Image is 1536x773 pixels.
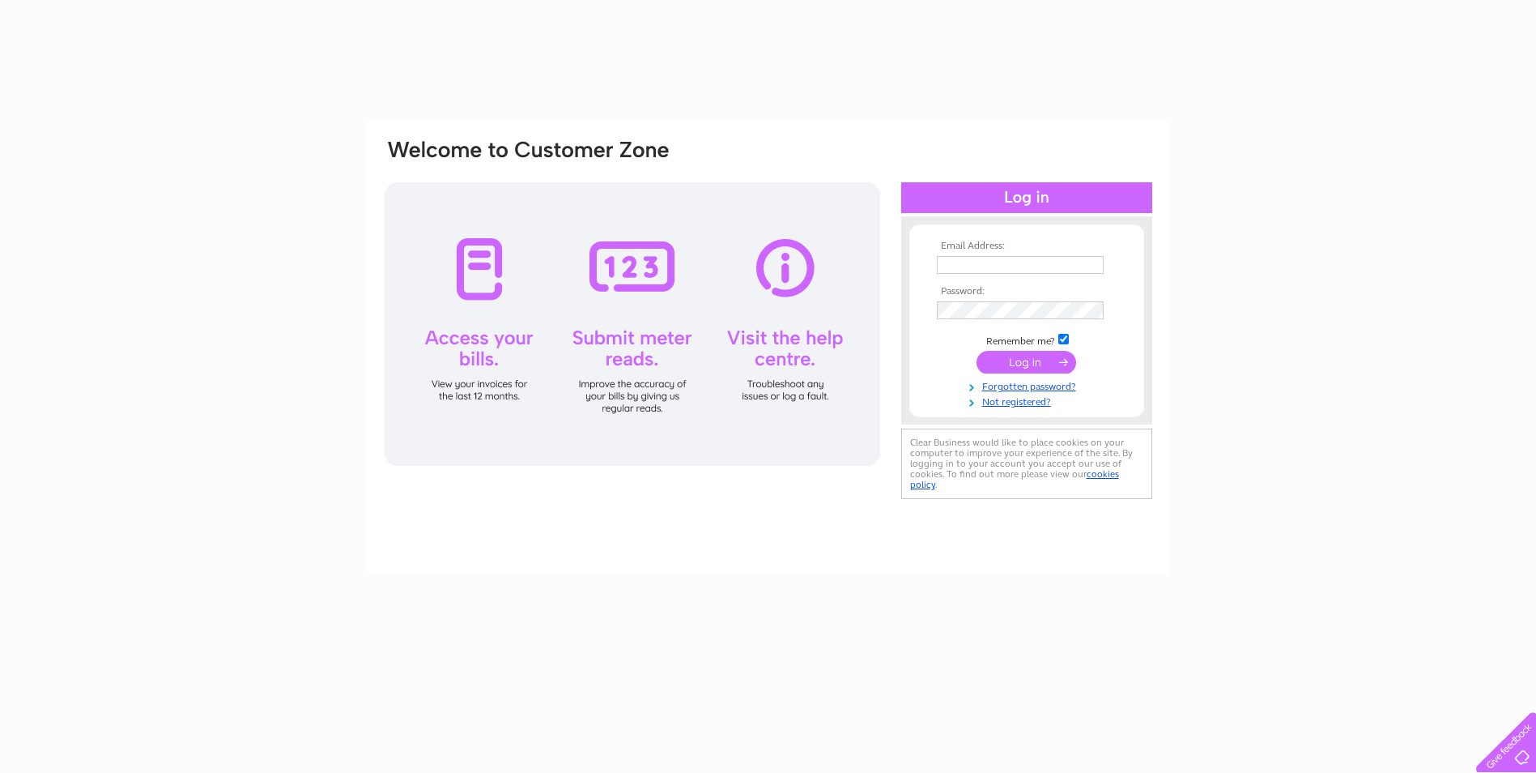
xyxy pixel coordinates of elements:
[910,468,1119,490] a: cookies policy
[901,429,1152,499] div: Clear Business would like to place cookies on your computer to improve your experience of the sit...
[937,393,1121,408] a: Not registered?
[976,351,1076,374] input: Submit
[937,378,1121,393] a: Forgotten password?
[933,241,1121,252] th: Email Address:
[933,331,1121,348] td: Remember me?
[933,286,1121,297] th: Password:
